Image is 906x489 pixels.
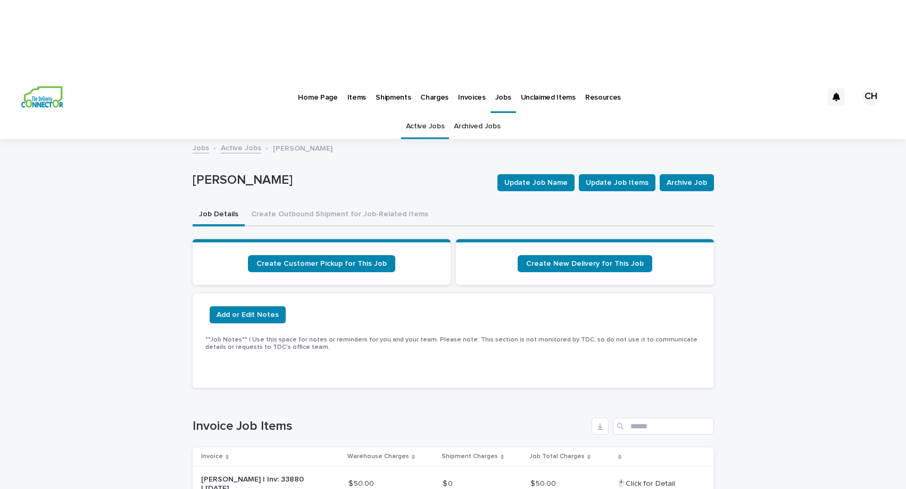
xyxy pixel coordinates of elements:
p: [PERSON_NAME] [193,173,489,188]
p: Home Page [298,80,337,102]
p: Resources [585,80,621,102]
p: Invoices [458,80,486,102]
span: Create Customer Pickup for This Job [256,260,387,267]
p: Shipment Charges [442,451,498,462]
a: Create New Delivery for This Job [518,255,652,272]
button: Update Job Name [497,174,575,191]
p: Unclaimed Items [521,80,576,102]
button: Job Details [193,204,245,226]
button: Create Outbound Shipment for Job-Related Items [245,204,435,226]
a: Active Jobs [221,141,261,153]
p: $ 50.00 [530,477,558,488]
span: Create New Delivery for This Job [526,260,644,267]
span: **Job Notes** | Use this space for notes or reminders for you and your team. Please note: This se... [205,337,697,351]
img: aCWQmA6OSGG0Kwt8cj3c [21,86,63,108]
p: Warehouse Charges [347,451,409,462]
button: Update Job Items [579,174,655,191]
a: Items [343,80,371,113]
a: Home Page [293,80,342,113]
span: Update Job Items [586,177,649,188]
a: Jobs [491,80,516,111]
h1: Invoice Job Items [193,419,587,434]
span: Update Job Name [504,177,568,188]
div: CH [862,88,879,105]
span: Archive Job [667,177,707,188]
button: Add or Edit Notes [210,306,286,323]
p: [PERSON_NAME] [273,142,333,153]
a: Active Jobs [406,114,445,139]
a: Resources [580,80,626,113]
p: Invoice [201,451,223,462]
a: Shipments [371,80,415,113]
p: Job Total Charges [529,451,585,462]
a: Invoices [453,80,491,113]
a: Create Customer Pickup for This Job [248,255,395,272]
button: Archive Job [660,174,714,191]
p: Items [347,80,366,102]
a: Jobs [193,141,209,153]
a: Charges [415,80,453,113]
p: Jobs [495,80,511,102]
a: Archived Jobs [454,114,500,139]
p: 🖱️Click for Detail [617,477,677,488]
input: Search [613,418,714,435]
p: Charges [420,80,448,102]
p: Shipments [376,80,411,102]
a: Unclaimed Items [516,80,580,113]
p: $ 0 [443,477,455,488]
span: Add or Edit Notes [217,309,279,320]
p: $ 50.00 [348,477,376,488]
